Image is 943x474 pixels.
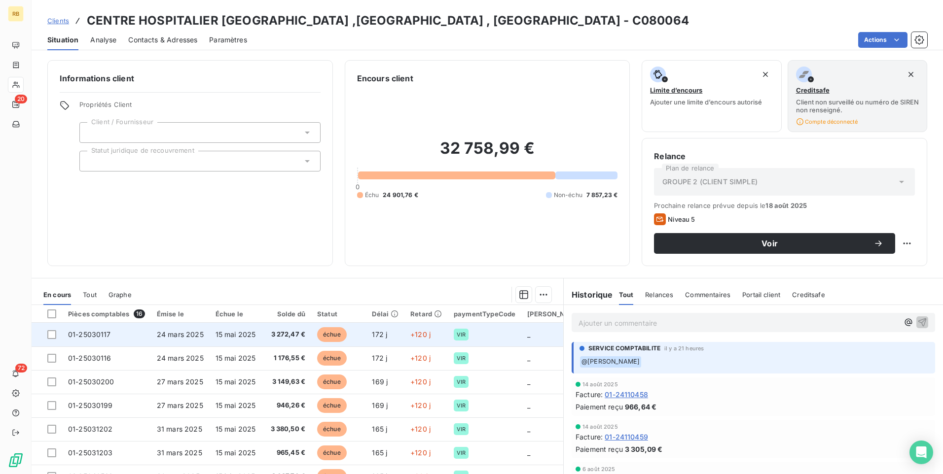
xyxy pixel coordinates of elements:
button: Limite d’encoursAjouter une limite d’encours autorisé [642,60,781,132]
span: 3 380,50 € [271,424,306,434]
span: 3 149,63 € [271,377,306,387]
a: Clients [47,16,69,26]
span: 24 mars 2025 [157,354,204,362]
span: 15 mai 2025 [216,330,256,339]
span: Client non surveillé ou numéro de SIREN non renseigné. [796,98,919,114]
span: 01-25031203 [68,448,113,457]
span: +120 j [410,401,431,409]
span: échue [317,351,347,366]
span: 31 mars 2025 [157,425,202,433]
span: Tout [83,291,97,299]
span: 14 août 2025 [582,381,618,387]
span: 01-25030117 [68,330,111,339]
span: 01-24110459 [605,432,648,442]
div: paymentTypeCode [454,310,515,318]
div: RB [8,6,24,22]
span: Prochaine relance prévue depuis le [654,202,915,209]
span: _ [527,448,530,457]
span: +120 j [410,354,431,362]
span: échue [317,327,347,342]
span: échue [317,374,347,389]
span: Limite d’encours [650,86,702,94]
h2: 32 758,99 € [357,138,618,168]
span: 7 857,23 € [586,191,618,200]
span: 946,26 € [271,401,306,410]
span: 27 mars 2025 [157,377,203,386]
span: Creditsafe [796,86,830,94]
span: 01-25030200 [68,377,114,386]
span: Commentaires [685,291,730,299]
span: échue [317,445,347,460]
span: 01-25030199 [68,401,113,409]
div: Pièces comptables [68,309,145,318]
span: 165 j [372,425,387,433]
span: Paiement reçu [576,444,623,454]
span: _ [527,354,530,362]
span: 15 mai 2025 [216,425,256,433]
span: _ [527,377,530,386]
span: VIR [457,450,466,456]
span: 24 mars 2025 [157,330,204,339]
span: il y a 21 heures [664,345,704,351]
span: Relances [645,291,673,299]
span: 14 août 2025 [582,424,618,430]
span: _ [527,401,530,409]
span: 3 272,47 € [271,330,306,339]
span: 20 [15,95,27,103]
span: Graphe [109,291,132,299]
span: 27 mars 2025 [157,401,203,409]
span: VIR [457,332,466,338]
span: VIR [457,426,466,432]
span: 01-25030116 [68,354,111,362]
span: 31 mars 2025 [157,448,202,457]
span: 3 305,09 € [625,444,663,454]
span: Portail client [742,291,780,299]
input: Ajouter une valeur [88,128,96,137]
span: Tout [619,291,634,299]
span: Facture : [576,389,603,400]
span: Paramètres [209,35,247,45]
span: 6 août 2025 [582,466,616,472]
span: Propriétés Client [79,101,321,114]
span: 966,64 € [625,402,656,412]
div: Échue le [216,310,259,318]
span: Creditsafe [792,291,825,299]
span: _ [527,330,530,339]
span: 165 j [372,448,387,457]
button: Voir [654,233,895,254]
span: SERVICE COMPTABILITE [588,344,660,353]
div: Solde dû [271,310,306,318]
span: 172 j [372,330,387,339]
input: Ajouter une valeur [88,157,96,166]
span: 965,45 € [271,448,306,458]
span: VIR [457,379,466,385]
span: Ajouter une limite d’encours autorisé [650,98,762,106]
span: VIR [457,355,466,361]
span: 15 mai 2025 [216,377,256,386]
h6: Encours client [357,72,413,84]
span: _ [527,425,530,433]
span: Niveau 5 [668,215,695,223]
div: Open Intercom Messenger [909,440,933,464]
span: 24 901,76 € [383,191,418,200]
span: Voir [666,239,873,247]
span: 18 août 2025 [765,202,807,209]
span: VIR [457,403,466,408]
span: 169 j [372,377,388,386]
h6: Informations client [60,72,321,84]
span: échue [317,398,347,413]
span: 01-24110458 [605,389,648,400]
button: Actions [858,32,907,48]
span: Paiement reçu [576,402,623,412]
span: @ [PERSON_NAME] [580,356,641,368]
h6: Historique [564,289,613,301]
span: échue [317,422,347,437]
span: Compte déconnecté [796,118,858,126]
div: Statut [317,310,360,318]
span: En cours [43,291,71,299]
span: +120 j [410,377,431,386]
img: Logo LeanPay [8,452,24,468]
span: 1 176,55 € [271,353,306,363]
span: 15 mai 2025 [216,401,256,409]
div: Émise le [157,310,204,318]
